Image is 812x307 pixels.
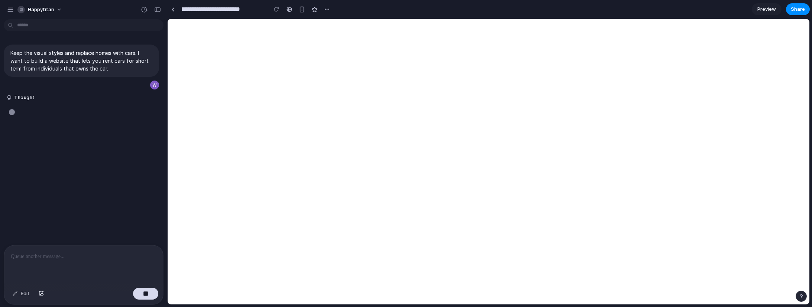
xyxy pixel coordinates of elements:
[10,49,152,72] p: Keep the visual styles and replace homes with cars. I want to build a website that lets you rent ...
[791,6,805,13] span: Share
[786,3,810,15] button: Share
[28,6,54,13] span: happytitan
[14,4,66,16] button: happytitan
[757,6,776,13] span: Preview
[752,3,782,15] a: Preview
